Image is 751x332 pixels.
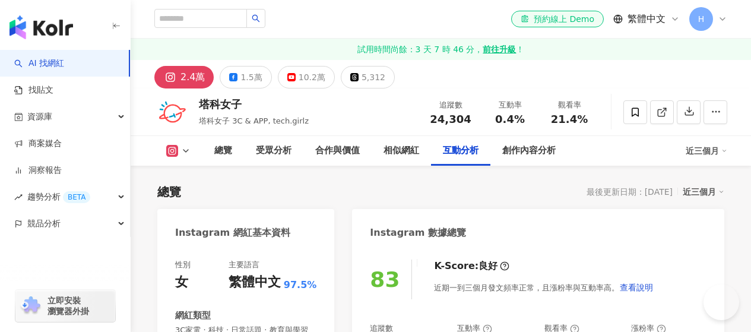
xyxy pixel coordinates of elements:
[229,273,281,292] div: 繁體中文
[443,144,479,158] div: 互動分析
[14,193,23,201] span: rise
[315,144,360,158] div: 合作與價值
[511,11,604,27] a: 預約線上 Demo
[154,94,190,130] img: KOL Avatar
[547,99,592,111] div: 觀看率
[252,14,260,23] span: search
[428,99,473,111] div: 追蹤數
[63,191,90,203] div: BETA
[175,226,290,239] div: Instagram 網紅基本資料
[157,184,181,200] div: 總覽
[370,267,400,292] div: 83
[620,283,653,292] span: 查看說明
[27,184,90,210] span: 趨勢分析
[256,144,291,158] div: 受眾分析
[704,284,739,320] iframe: Help Scout Beacon - Open
[430,113,471,125] span: 24,304
[683,184,724,200] div: 近三個月
[619,276,654,299] button: 查看說明
[299,69,325,86] div: 10.2萬
[370,226,466,239] div: Instagram 數據總覽
[628,12,666,26] span: 繁體中文
[175,273,188,292] div: 女
[278,66,335,88] button: 10.2萬
[14,84,53,96] a: 找貼文
[551,113,588,125] span: 21.4%
[483,43,516,55] strong: 前往升級
[131,39,751,60] a: 試用時間尚餘：3 天 7 時 46 分，前往升級！
[15,290,115,322] a: chrome extension立即安裝 瀏覽器外掛
[495,113,525,125] span: 0.4%
[27,210,61,237] span: 競品分析
[154,66,214,88] button: 2.4萬
[587,187,673,197] div: 最後更新日期：[DATE]
[199,97,309,112] div: 塔科女子
[686,141,727,160] div: 近三個月
[47,295,89,317] span: 立即安裝 瀏覽器外掛
[487,99,533,111] div: 互動率
[521,13,594,25] div: 預約線上 Demo
[19,296,42,315] img: chrome extension
[27,103,52,130] span: 資源庫
[479,260,498,273] div: 良好
[14,58,64,69] a: searchAI 找網紅
[698,12,705,26] span: H
[199,116,309,125] span: 塔科女子 3C & APP, tech.girlz
[502,144,556,158] div: 創作內容分析
[434,276,654,299] div: 近期一到三個月發文頻率正常，且漲粉率與互動率高。
[14,138,62,150] a: 商案媒合
[175,260,191,270] div: 性別
[240,69,262,86] div: 1.5萬
[180,69,205,86] div: 2.4萬
[384,144,419,158] div: 相似網紅
[362,69,385,86] div: 5,312
[175,309,211,322] div: 網紅類型
[434,260,509,273] div: K-Score :
[229,260,259,270] div: 主要語言
[9,15,73,39] img: logo
[220,66,271,88] button: 1.5萬
[214,144,232,158] div: 總覽
[284,279,317,292] span: 97.5%
[341,66,395,88] button: 5,312
[14,165,62,176] a: 洞察報告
